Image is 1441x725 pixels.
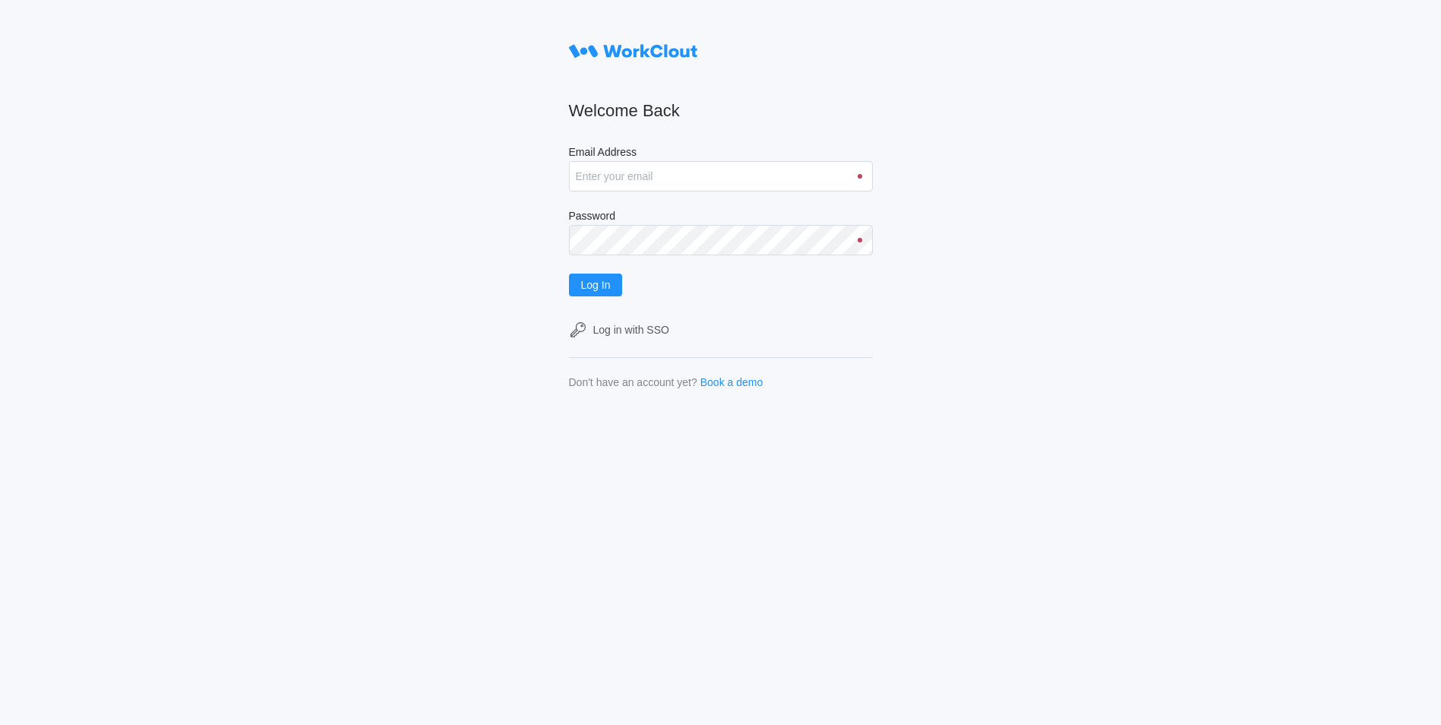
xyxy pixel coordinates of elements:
span: Log In [581,280,611,290]
div: Don't have an account yet? [569,376,697,388]
label: Email Address [569,146,873,161]
label: Password [569,210,873,225]
button: Log In [569,274,623,296]
div: Log in with SSO [593,324,669,336]
h2: Welcome Back [569,100,873,122]
a: Log in with SSO [569,321,873,339]
input: Enter your email [569,161,873,192]
a: Book a demo [700,376,763,388]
